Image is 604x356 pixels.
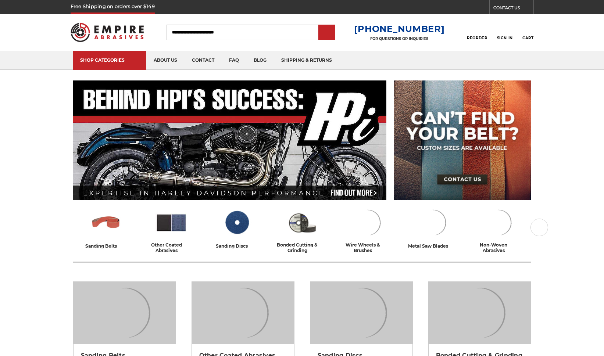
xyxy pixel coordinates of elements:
[222,51,246,70] a: faq
[354,24,444,34] a: [PHONE_NUMBER]
[85,242,126,250] div: sanding belts
[522,36,533,40] span: Cart
[155,207,187,238] img: Other Coated Abrasives
[351,207,384,238] img: Wire Wheels & Brushes
[80,57,139,63] div: SHOP CATEGORIES
[73,80,387,200] img: Banner for an interview featuring Horsepower Inc who makes Harley performance upgrades featured o...
[530,219,548,236] button: Next
[76,207,136,250] a: sanding belts
[185,51,222,70] a: contact
[482,207,515,238] img: Non-woven Abrasives
[319,25,334,40] input: Submit
[467,36,487,40] span: Reorder
[90,207,122,238] img: Sanding Belts
[354,36,444,41] p: FOR QUESTIONS OR INQUIRIES
[274,51,339,70] a: shipping & returns
[469,207,528,253] a: non-woven abrasives
[74,282,176,344] img: Sanding Belts
[522,24,533,40] a: Cart
[192,282,294,344] img: Other Coated Abrasives
[272,207,332,253] a: bonded cutting & grinding
[429,282,531,344] img: Bonded Cutting & Grinding
[417,207,449,238] img: Metal Saw Blades
[469,242,528,253] div: non-woven abrasives
[246,51,274,70] a: blog
[146,51,185,70] a: about us
[286,207,318,238] img: Bonded Cutting & Grinding
[142,242,201,253] div: other coated abrasives
[142,207,201,253] a: other coated abrasives
[216,242,257,250] div: sanding discs
[338,242,397,253] div: wire wheels & brushes
[493,4,533,14] a: CONTACT US
[272,242,332,253] div: bonded cutting & grinding
[497,36,513,40] span: Sign In
[338,207,397,253] a: wire wheels & brushes
[467,24,487,40] a: Reorder
[403,207,463,250] a: metal saw blades
[394,80,531,200] img: promo banner for custom belts.
[221,207,253,238] img: Sanding Discs
[71,18,144,47] img: Empire Abrasives
[207,207,267,250] a: sanding discs
[408,242,458,250] div: metal saw blades
[310,282,412,344] img: Sanding Discs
